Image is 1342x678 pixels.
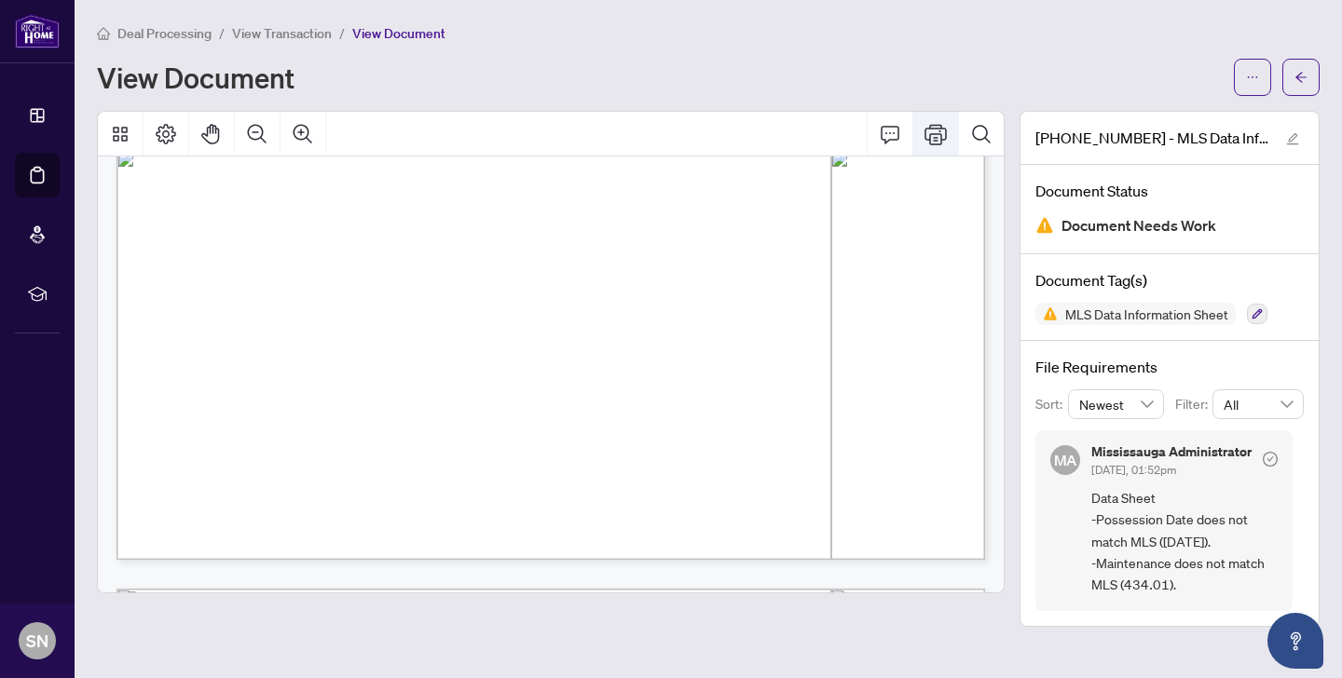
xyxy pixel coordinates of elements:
img: Document Status [1035,216,1054,235]
h4: Document Status [1035,180,1304,202]
p: Sort: [1035,394,1068,414]
li: / [339,22,345,44]
button: Open asap [1267,613,1323,669]
span: [PHONE_NUMBER] - MLS Data Information Form - CondoCo-opCo-OwnershipTime Share - Sale.pdf [1035,127,1268,149]
img: logo [15,14,60,48]
span: check-circle [1263,452,1278,467]
span: ellipsis [1246,71,1259,84]
span: home [97,27,110,40]
h1: View Document [97,62,294,92]
h5: Mississauga Administrator [1091,445,1252,458]
h4: File Requirements [1035,356,1304,378]
li: / [219,22,225,44]
span: SN [26,628,48,654]
span: All [1224,390,1293,418]
h4: Document Tag(s) [1035,269,1304,292]
span: MA [1054,448,1077,471]
span: MLS Data Information Sheet [1058,307,1236,320]
span: Newest [1079,390,1154,418]
p: Filter: [1175,394,1212,414]
span: [DATE], 01:52pm [1091,463,1176,477]
span: View Document [352,25,445,42]
span: Data Sheet -Possession Date does not match MLS ([DATE]). -Maintenance does not match MLS (434.01). [1091,487,1278,596]
span: Deal Processing [117,25,212,42]
img: Status Icon [1035,303,1058,325]
span: edit [1286,132,1299,145]
span: View Transaction [232,25,332,42]
span: arrow-left [1294,71,1308,84]
span: Document Needs Work [1061,213,1216,238]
